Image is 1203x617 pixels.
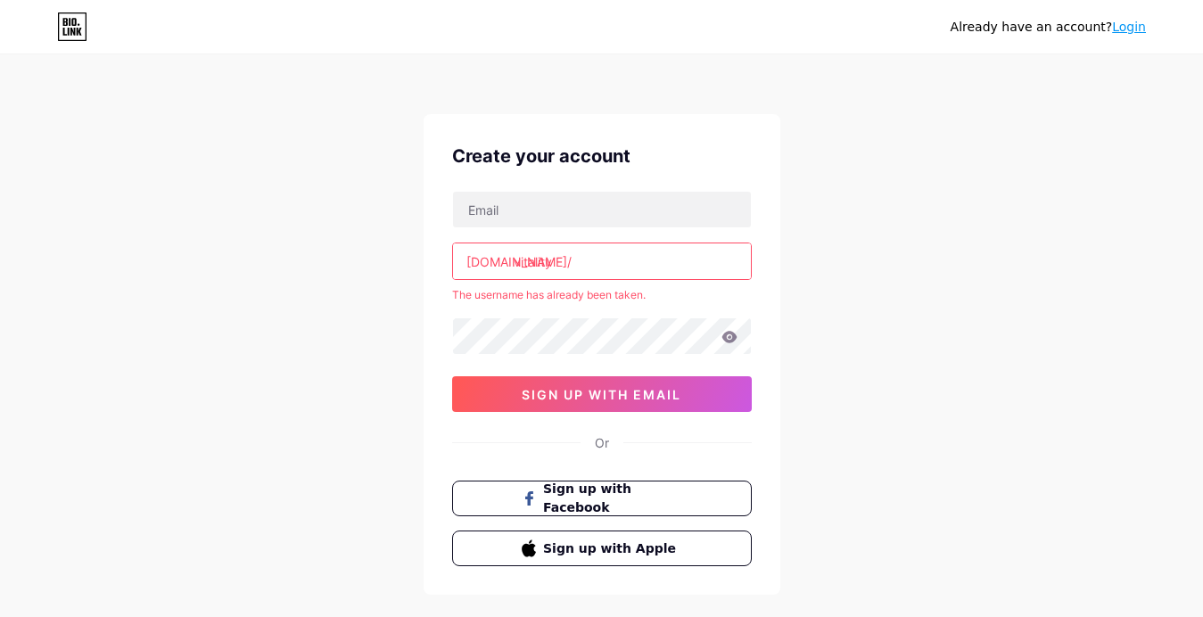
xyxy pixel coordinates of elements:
[595,433,609,452] div: Or
[452,376,752,412] button: sign up with email
[522,387,681,402] span: sign up with email
[466,252,572,271] div: [DOMAIN_NAME]/
[543,480,681,517] span: Sign up with Facebook
[453,243,751,279] input: username
[543,539,681,558] span: Sign up with Apple
[452,143,752,169] div: Create your account
[453,192,751,227] input: Email
[452,481,752,516] button: Sign up with Facebook
[452,531,752,566] button: Sign up with Apple
[951,18,1146,37] div: Already have an account?
[1112,20,1146,34] a: Login
[452,287,752,303] div: The username has already been taken.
